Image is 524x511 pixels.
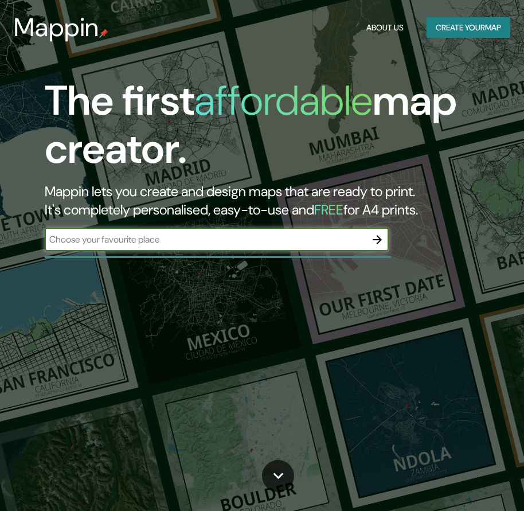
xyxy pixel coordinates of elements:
[314,201,343,219] h5: FREE
[194,74,373,127] h1: affordable
[427,17,510,38] button: Create yourmap
[45,77,464,182] h1: The first map creator.
[362,17,408,38] button: About Us
[99,29,108,38] img: mappin-pin
[45,182,464,219] h2: Mappin lets you create and design maps that are ready to print. It's completely personalised, eas...
[45,233,366,246] input: Choose your favourite place
[14,13,99,42] h3: Mappin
